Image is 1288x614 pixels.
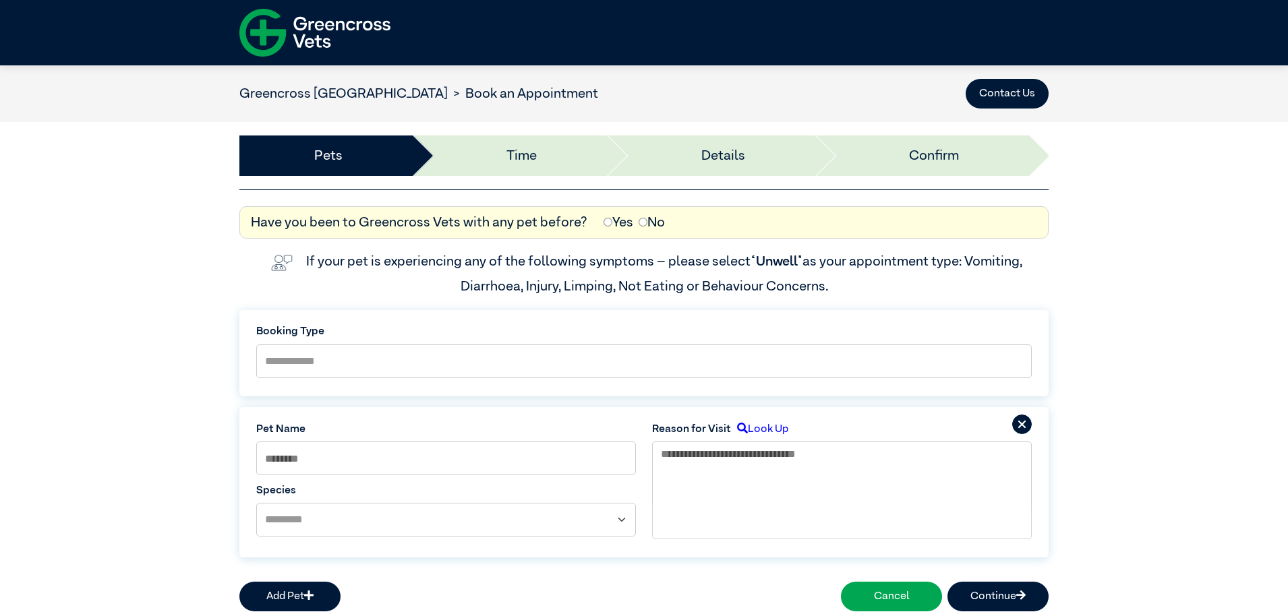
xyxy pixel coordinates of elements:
button: Continue [947,582,1049,611]
label: If your pet is experiencing any of the following symptoms – please select as your appointment typ... [306,255,1025,293]
input: Yes [604,218,612,226]
img: vet [266,249,298,276]
label: Yes [604,212,633,233]
label: Booking Type [256,324,1032,340]
li: Book an Appointment [448,84,598,104]
nav: breadcrumb [239,84,598,104]
label: Pet Name [256,421,636,437]
a: Greencross [GEOGRAPHIC_DATA] [239,87,448,100]
label: Look Up [731,421,788,437]
a: Pets [314,146,343,166]
input: No [639,218,647,226]
label: Species [256,483,636,499]
button: Cancel [841,582,942,611]
label: Reason for Visit [652,421,731,437]
img: f-logo [239,3,390,62]
span: “Unwell” [751,255,802,268]
button: Add Pet [239,582,341,611]
button: Contact Us [966,79,1049,109]
label: No [639,212,665,233]
label: Have you been to Greencross Vets with any pet before? [251,212,587,233]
